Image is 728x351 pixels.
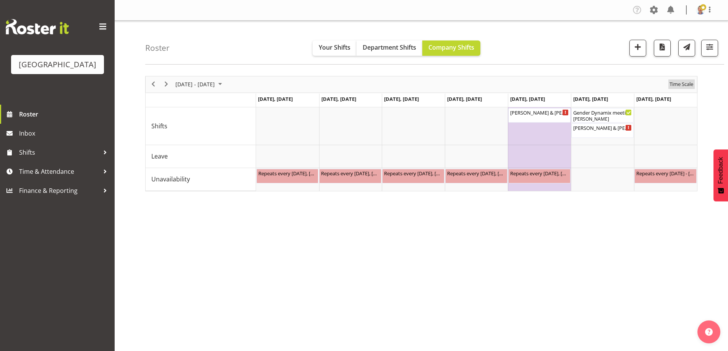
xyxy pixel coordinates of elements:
img: Rosterit website logo [6,19,69,34]
span: [DATE], [DATE] [384,95,419,102]
table: Timeline Week of October 25, 2025 [256,107,697,191]
button: Your Shifts [313,40,357,56]
button: Department Shifts [357,40,422,56]
img: help-xxl-2.png [705,328,713,336]
div: Unavailability"s event - Repeats every monday, tuesday, wednesday, thursday, friday - Jody Smart ... [256,169,319,183]
div: Shifts"s event - Gender Dynamix meeting Begin From Saturday, October 25, 2025 at 9:45:00 AM GMT+1... [571,108,634,123]
div: Repeats every [DATE], [DATE], [DATE], [DATE], [DATE] - [PERSON_NAME] ( ) [258,169,317,177]
img: cian-ocinnseala53500ffac99bba29ecca3b151d0be656.png [696,5,705,15]
span: Inbox [19,128,111,139]
button: Time Scale [668,79,695,89]
button: Next [161,79,172,89]
button: Download a PDF of the roster according to the set date range. [654,40,671,57]
span: Feedback [717,157,724,184]
div: previous period [147,76,160,92]
span: Time & Attendance [19,166,99,177]
span: Department Shifts [363,43,416,52]
span: Shifts [151,121,167,131]
span: [DATE] - [DATE] [175,79,216,89]
span: Roster [19,108,111,120]
div: Repeats every [DATE], [DATE], [DATE], [DATE], [DATE] - [PERSON_NAME] ( ) [321,169,379,177]
span: Time Scale [669,79,694,89]
span: [DATE], [DATE] [321,95,356,102]
button: Previous [148,79,159,89]
span: Your Shifts [319,43,350,52]
button: September 2025 [174,79,225,89]
div: Shifts"s event - Melissa & Alexander Wedding Begin From Saturday, October 25, 2025 at 12:00:00 PM... [571,123,634,138]
button: Feedback - Show survey [713,149,728,201]
div: [PERSON_NAME] [573,116,632,123]
span: Unavailability [151,175,190,184]
button: Filter Shifts [701,40,718,57]
span: [DATE], [DATE] [447,95,482,102]
td: Leave resource [146,145,256,168]
button: Company Shifts [422,40,480,56]
span: Leave [151,152,168,161]
span: [DATE], [DATE] [636,95,671,102]
div: Shifts"s event - Melissa & Alexander Wedding Begin From Friday, October 24, 2025 at 12:00:00 PM G... [508,108,571,123]
td: Shifts resource [146,107,256,145]
div: [GEOGRAPHIC_DATA] [19,59,96,70]
div: [PERSON_NAME] & [PERSON_NAME] Wedding ( ) [573,124,632,131]
button: Add a new shift [629,40,646,57]
div: Unavailability"s event - Repeats every monday, tuesday, wednesday, thursday, friday - Jody Smart ... [445,169,507,183]
div: Repeats every [DATE] - [PERSON_NAME] ( ) [636,169,695,177]
button: Send a list of all shifts for the selected filtered period to all rostered employees. [678,40,695,57]
div: Gender Dynamix meeting ( ) [573,108,632,116]
span: [DATE], [DATE] [510,95,545,102]
div: Repeats every [DATE], [DATE], [DATE], [DATE], [DATE] - [PERSON_NAME] ( ) [447,169,506,177]
div: Repeats every [DATE], [DATE], [DATE], [DATE], [DATE] - [PERSON_NAME] ( ) [384,169,443,177]
span: Shifts [19,147,99,158]
div: October 20 - 26, 2025 [173,76,227,92]
div: Repeats every [DATE], [DATE], [DATE], [DATE], [DATE] - [PERSON_NAME] ( ) [510,169,569,177]
span: [DATE], [DATE] [258,95,293,102]
div: Timeline Week of October 25, 2025 [145,76,697,191]
span: Finance & Reporting [19,185,99,196]
div: Unavailability"s event - Repeats every monday, tuesday, wednesday, thursday, friday - Jody Smart ... [508,169,571,183]
div: Unavailability"s event - Repeats every monday, tuesday, wednesday, thursday, friday - Jody Smart ... [319,169,381,183]
div: next period [160,76,173,92]
td: Unavailability resource [146,168,256,191]
div: [PERSON_NAME] & [PERSON_NAME] Wedding ( ) [510,108,569,116]
div: Unavailability"s event - Repeats every sunday - Richard Freeman Begin From Sunday, October 26, 20... [634,169,697,183]
span: Company Shifts [428,43,474,52]
span: [DATE], [DATE] [573,95,608,102]
div: Unavailability"s event - Repeats every monday, tuesday, wednesday, thursday, friday - Jody Smart ... [382,169,444,183]
h4: Roster [145,44,170,52]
